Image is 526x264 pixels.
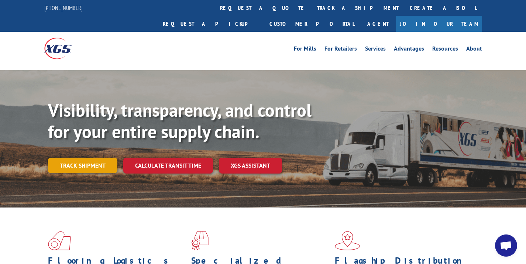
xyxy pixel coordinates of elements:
img: xgs-icon-total-supply-chain-intelligence-red [48,231,71,250]
a: For Mills [294,46,316,54]
a: Agent [360,16,396,32]
b: Visibility, transparency, and control for your entire supply chain. [48,99,312,143]
a: Services [365,46,386,54]
a: Calculate transit time [123,158,213,174]
a: Join Our Team [396,16,482,32]
a: [PHONE_NUMBER] [44,4,83,11]
a: Request a pickup [157,16,264,32]
div: Open chat [495,234,517,257]
a: For Retailers [324,46,357,54]
a: Resources [432,46,458,54]
img: xgs-icon-flagship-distribution-model-red [335,231,360,250]
a: XGS ASSISTANT [219,158,282,174]
a: Advantages [394,46,424,54]
a: About [466,46,482,54]
img: xgs-icon-focused-on-flooring-red [191,231,209,250]
a: Track shipment [48,158,117,173]
a: Customer Portal [264,16,360,32]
